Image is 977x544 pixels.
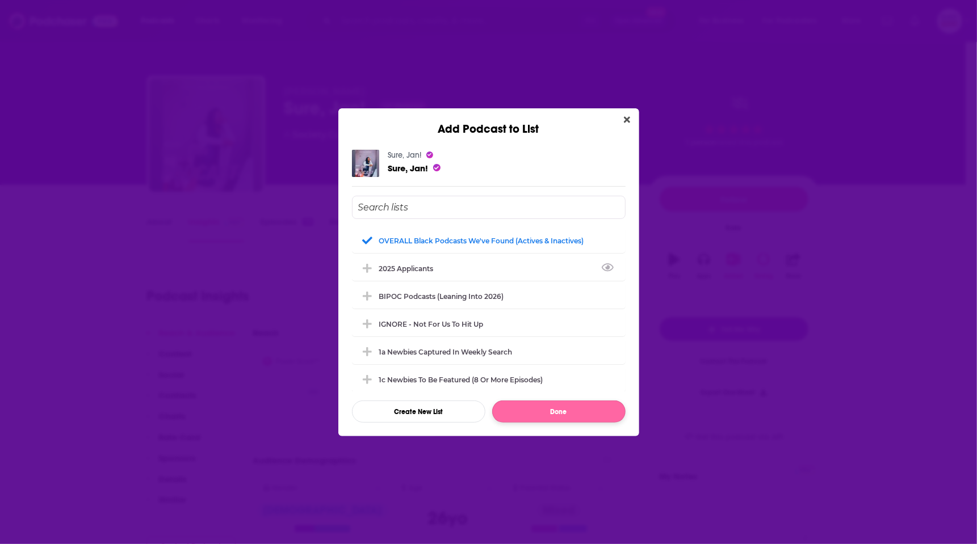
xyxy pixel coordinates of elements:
[352,196,626,423] div: Add Podcast To List
[379,348,513,356] div: 1a Newbies captured in weekly search
[492,400,626,423] button: Done
[352,196,626,219] input: Search lists
[352,311,626,336] div: IGNORE - not for us to hit up
[379,237,584,245] div: OVERALL Black podcasts we've found (actives & inactives)
[352,150,379,177] img: Sure, Jan!
[388,150,422,160] a: Sure, Jan!
[379,264,441,273] div: 2025 applicants
[352,339,626,364] div: 1a Newbies captured in weekly search
[352,228,626,253] div: OVERALL Black podcasts we've found (actives & inactives)
[434,271,441,272] button: View Link
[619,113,635,127] button: Close
[388,163,429,174] a: Sure, Jan!
[352,256,626,281] div: 2025 applicants
[379,376,543,384] div: 1c Newbies to be featured (8 or more episodes)
[352,367,626,392] div: 1c Newbies to be featured (8 or more episodes)
[379,292,504,301] div: BIPOC podcasts (leaning into 2026)
[352,284,626,309] div: BIPOC podcasts (leaning into 2026)
[379,320,484,328] div: IGNORE - not for us to hit up
[338,108,639,136] div: Add Podcast to List
[352,400,485,423] button: Create New List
